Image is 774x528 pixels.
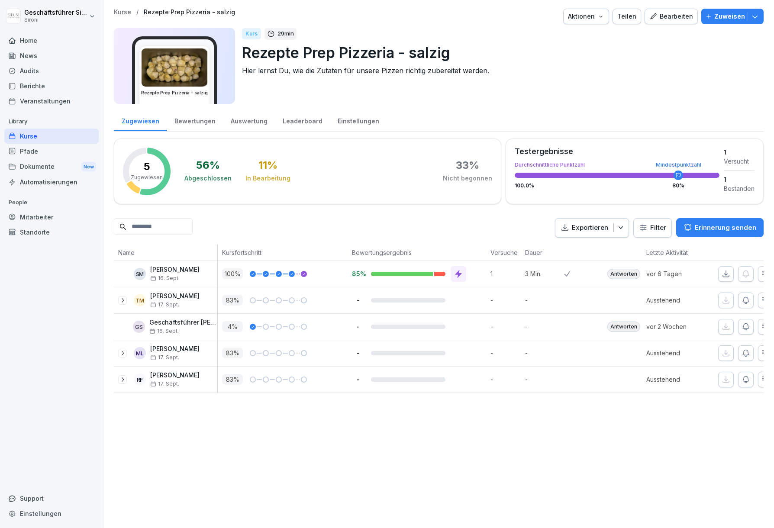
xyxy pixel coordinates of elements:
a: Mitarbeiter [4,209,99,225]
p: Bewertungsergebnis [352,248,482,257]
div: 11 % [258,160,277,171]
p: People [4,196,99,209]
a: News [4,48,99,63]
div: Nicht begonnen [443,174,492,183]
p: Versuche [490,248,516,257]
p: [PERSON_NAME] [150,372,200,379]
div: Durchschnittliche Punktzahl [515,162,719,167]
p: Sironi [24,17,87,23]
button: Zuweisen [701,9,764,24]
p: 1 [490,269,521,278]
div: Kurse [4,129,99,144]
a: Auswertung [223,109,275,131]
button: Exportieren [555,218,629,238]
div: TM [134,294,146,306]
div: Dokumente [4,159,99,175]
span: 16. Sept. [149,328,179,334]
p: 5 [144,161,150,172]
p: - [525,375,564,384]
p: Library [4,115,99,129]
p: 3 Min. [525,269,564,278]
div: Mindestpunktzahl [656,162,701,167]
button: Teilen [613,9,641,24]
p: - [352,349,364,357]
p: Ausstehend [646,296,707,305]
p: Name [118,248,213,257]
div: Versucht [724,157,755,166]
div: Home [4,33,99,48]
p: [PERSON_NAME] [150,345,200,353]
p: 83 % [222,374,243,385]
p: - [490,348,521,357]
p: 29 min [277,29,294,38]
a: Leaderboard [275,109,330,131]
div: Einstellungen [4,506,99,521]
span: 17. Sept. [150,302,179,308]
a: Veranstaltungen [4,93,99,109]
a: Einstellungen [330,109,387,131]
div: 80 % [672,183,684,188]
div: Teilen [617,12,636,21]
p: Geschäftsführer Sironi [24,9,87,16]
p: - [525,296,564,305]
div: Support [4,491,99,506]
a: Pfade [4,144,99,159]
p: - [525,348,564,357]
div: 100.0 % [515,183,719,188]
p: Geschäftsführer [PERSON_NAME] [149,319,217,326]
p: Exportieren [572,223,608,233]
a: Zugewiesen [114,109,167,131]
a: DokumenteNew [4,159,99,175]
div: 33 % [456,160,479,171]
p: 4 % [222,321,243,332]
img: gmye01l4f1zcre5ud7hs9fxs.png [142,48,207,87]
p: 85% [352,270,364,278]
a: Standorte [4,225,99,240]
div: Abgeschlossen [184,174,232,183]
p: vor 2 Wochen [646,322,707,331]
div: ML [134,347,146,359]
a: Bewertungen [167,109,223,131]
a: Audits [4,63,99,78]
p: [PERSON_NAME] [150,293,200,300]
h3: Rezepte Prep Pizzeria - salzig [141,90,208,96]
div: In Bearbeitung [245,174,290,183]
div: Antworten [607,269,640,279]
button: Filter [634,219,671,237]
p: 83 % [222,348,243,358]
div: Aktionen [568,12,604,21]
p: - [490,296,521,305]
p: - [352,322,364,331]
div: Berichte [4,78,99,93]
p: Kursfortschritt [222,248,343,257]
p: 83 % [222,295,243,306]
div: New [81,162,96,172]
button: Bearbeiten [645,9,698,24]
div: 1 [724,175,755,184]
a: Kurse [114,9,131,16]
p: Ausstehend [646,348,707,357]
p: Zugewiesen [131,174,163,181]
div: Kurs [242,28,261,39]
a: Rezepte Prep Pizzeria - salzig [144,9,235,16]
div: Bestanden [724,184,755,193]
a: Automatisierungen [4,174,99,190]
p: - [490,375,521,384]
div: RF [134,373,146,386]
p: Ausstehend [646,375,707,384]
p: - [352,296,364,304]
span: 17. Sept. [150,354,179,361]
p: Hier lernst Du, wie die Zutaten für unsere Pizzen richtig zubereitet werden. [242,65,757,76]
p: Erinnerung senden [695,223,756,232]
p: - [352,375,364,383]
